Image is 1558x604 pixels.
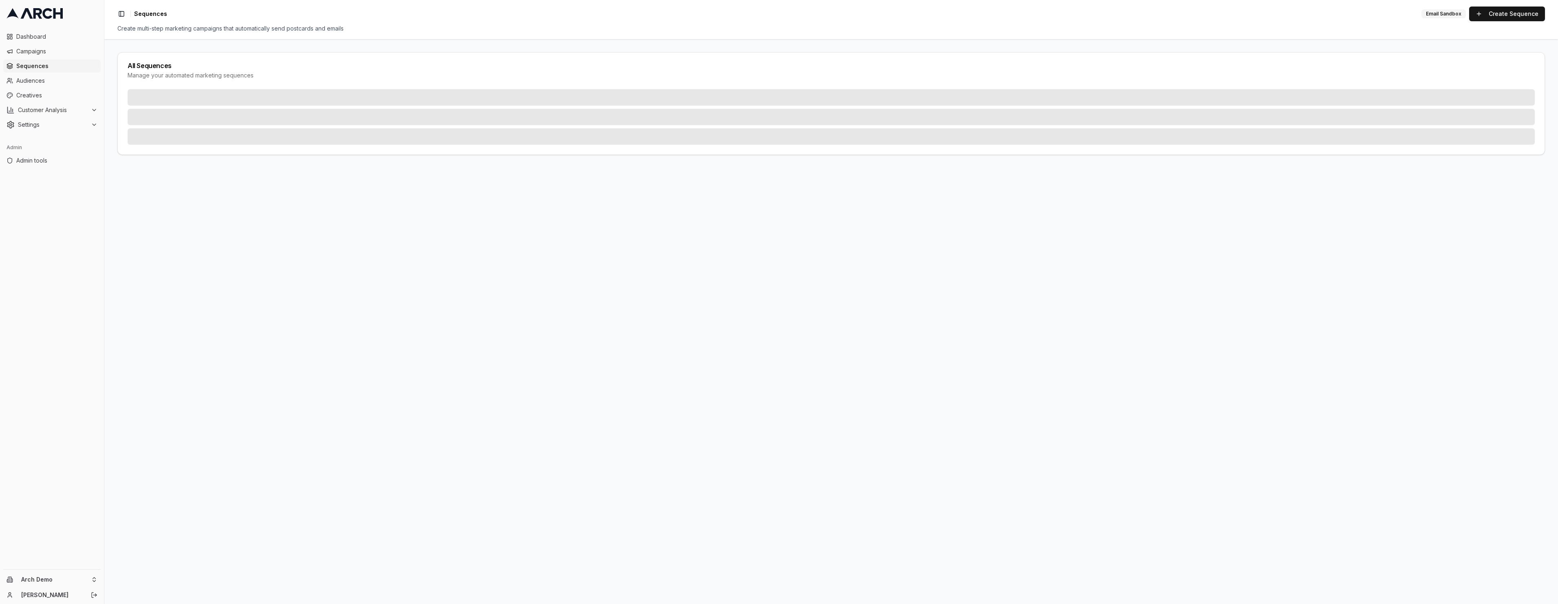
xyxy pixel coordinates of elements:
span: Arch Demo [21,576,88,583]
button: Settings [3,118,101,131]
nav: breadcrumb [134,10,167,18]
span: Admin tools [16,157,97,165]
span: Customer Analysis [18,106,88,114]
span: Campaigns [16,47,97,55]
div: Create multi-step marketing campaigns that automatically send postcards and emails [117,24,1545,33]
div: All Sequences [128,62,1535,69]
a: Create Sequence [1469,7,1545,21]
a: Audiences [3,74,101,87]
span: Dashboard [16,33,97,41]
span: Sequences [16,62,97,70]
div: Manage your automated marketing sequences [128,71,1535,79]
span: Settings [18,121,88,129]
button: Customer Analysis [3,104,101,117]
button: Log out [88,589,100,601]
span: Sequences [134,10,167,18]
a: Campaigns [3,45,101,58]
a: [PERSON_NAME] [21,591,82,599]
div: Admin [3,141,101,154]
a: Admin tools [3,154,101,167]
a: Dashboard [3,30,101,43]
a: Sequences [3,60,101,73]
span: Creatives [16,91,97,99]
a: Creatives [3,89,101,102]
div: Email Sandbox [1421,9,1466,18]
button: Arch Demo [3,573,101,586]
span: Audiences [16,77,97,85]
